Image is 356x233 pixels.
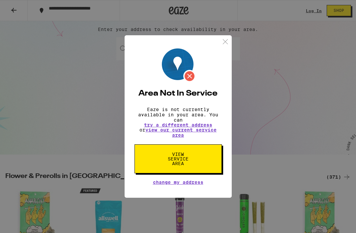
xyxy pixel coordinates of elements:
[134,144,222,173] button: View Service Area
[153,180,203,185] button: Change My Address
[134,152,222,157] a: View Service Area
[162,48,196,82] img: Location
[221,38,229,46] img: close.svg
[144,123,212,127] button: try a different address
[145,127,217,138] a: view our current service area
[134,107,222,138] p: Eaze is not currently available in your area. You can or
[4,5,47,10] span: Hi. Need any help?
[134,90,222,98] h2: Area Not In Service
[161,152,195,166] span: View Service Area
